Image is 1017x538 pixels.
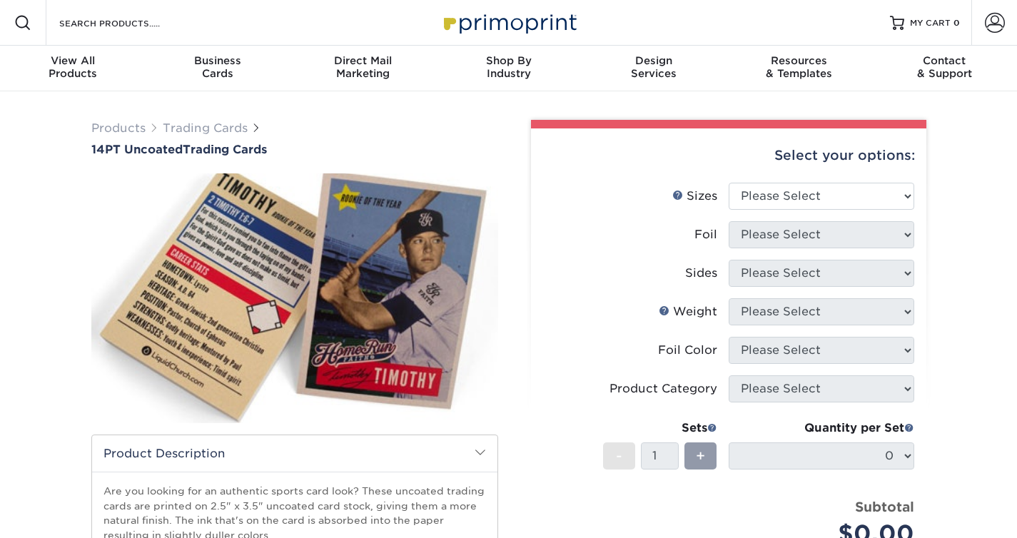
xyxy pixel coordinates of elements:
[437,7,580,38] img: Primoprint
[290,46,436,91] a: Direct MailMarketing
[871,46,1017,91] a: Contact& Support
[146,54,291,80] div: Cards
[616,445,622,467] span: -
[727,46,872,91] a: Resources& Templates
[436,54,582,67] span: Shop By
[672,188,717,205] div: Sizes
[91,143,498,156] h1: Trading Cards
[146,54,291,67] span: Business
[91,143,498,156] a: 14PT UncoatedTrading Cards
[871,54,1017,67] span: Contact
[729,420,914,437] div: Quantity per Set
[91,158,498,439] img: 14PT Uncoated 01
[855,499,914,514] strong: Subtotal
[436,54,582,80] div: Industry
[58,14,197,31] input: SEARCH PRODUCTS.....
[92,435,497,472] h2: Product Description
[91,121,146,135] a: Products
[658,342,717,359] div: Foil Color
[581,54,727,80] div: Services
[871,54,1017,80] div: & Support
[581,54,727,67] span: Design
[603,420,717,437] div: Sets
[953,18,960,28] span: 0
[163,121,248,135] a: Trading Cards
[436,46,582,91] a: Shop ByIndustry
[581,46,727,91] a: DesignServices
[727,54,872,67] span: Resources
[542,128,915,183] div: Select your options:
[696,445,705,467] span: +
[910,17,951,29] span: MY CART
[91,143,183,156] span: 14PT Uncoated
[290,54,436,80] div: Marketing
[290,54,436,67] span: Direct Mail
[685,265,717,282] div: Sides
[146,46,291,91] a: BusinessCards
[694,226,717,243] div: Foil
[727,54,872,80] div: & Templates
[609,380,717,397] div: Product Category
[659,303,717,320] div: Weight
